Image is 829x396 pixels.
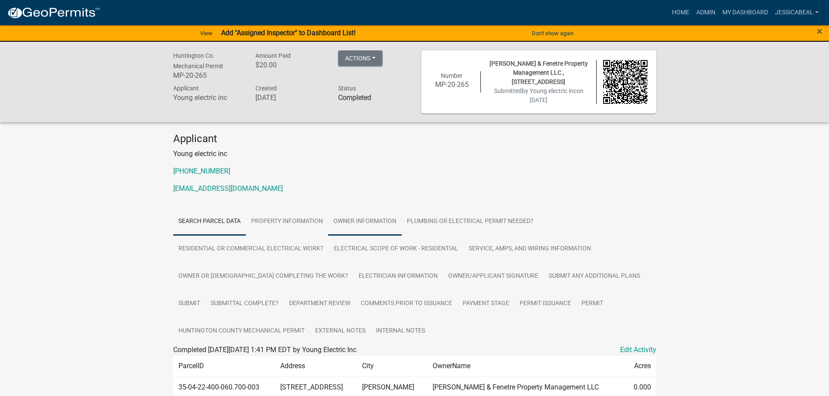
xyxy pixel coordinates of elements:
a: Permit Issuance [514,290,576,318]
span: Number [441,72,463,79]
a: Submit [173,290,205,318]
a: Owner or [DEMOGRAPHIC_DATA] Completing the Work? [173,263,353,290]
a: Residential or Commercial Electrical Work? [173,235,329,263]
a: Property Information [246,208,328,236]
a: [EMAIL_ADDRESS][DOMAIN_NAME] [173,184,283,193]
a: Search Parcel Data [173,208,246,236]
a: Electrical Scope of Work - Residential [329,235,463,263]
span: Created [255,85,277,92]
a: Internal Notes [371,317,430,345]
p: Young electric inc [173,149,656,159]
span: Completed [DATE][DATE] 1:41 PM EDT by Young Electric Inc [173,346,356,354]
button: Actions [338,50,383,66]
a: Electrician Information [353,263,443,290]
strong: Completed [338,93,371,102]
a: My Dashboard [719,4,772,21]
td: OwnerName [427,355,625,376]
h6: MP-20-265 [173,71,243,80]
a: Edit Activity [620,345,656,355]
span: Applicant [173,85,199,92]
td: Acres [625,355,656,376]
strong: Add "Assigned Inspector" to Dashboard List! [221,29,356,37]
a: Owner/Applicant Signature [443,263,544,290]
span: × [817,25,822,37]
a: [PHONE_NUMBER] [173,167,230,175]
a: JessicaBeal [772,4,822,21]
a: Huntington County Mechanical Permit [173,317,310,345]
a: View [197,26,216,40]
td: ParcelID [173,355,275,376]
span: [PERSON_NAME] & Fenetre Property Management LLC , [STREET_ADDRESS] [490,60,588,85]
a: Submit Any Additional Plans [544,263,645,290]
td: Address [275,355,357,376]
span: Huntington Co. Mechanical Permit [173,52,223,70]
a: Comments Prior to Issuance [356,290,457,318]
span: Amount Paid [255,52,291,59]
td: City [357,355,427,376]
h4: Applicant [173,133,656,145]
img: QR code [603,60,648,104]
h6: [DATE] [255,93,325,102]
h6: Young electric inc [173,93,243,102]
span: Submitted on [DATE] [494,87,584,103]
a: Payment Stage [457,290,514,318]
a: Home [668,4,693,21]
button: Close [817,26,822,37]
a: Submittal Complete? [205,290,284,318]
a: External Notes [310,317,371,345]
h6: MP-20-265 [430,80,474,89]
a: Permit [576,290,608,318]
button: Don't show again [528,26,577,40]
h6: $20.00 [255,61,325,69]
a: Admin [693,4,719,21]
a: Department Review [284,290,356,318]
a: Owner Information [328,208,402,236]
a: Service, Amps, and Wiring Information [463,235,596,263]
span: by Young electric inc [522,87,577,94]
span: Status [338,85,356,92]
a: Plumbing or Electrical Permit Needed? [402,208,539,236]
